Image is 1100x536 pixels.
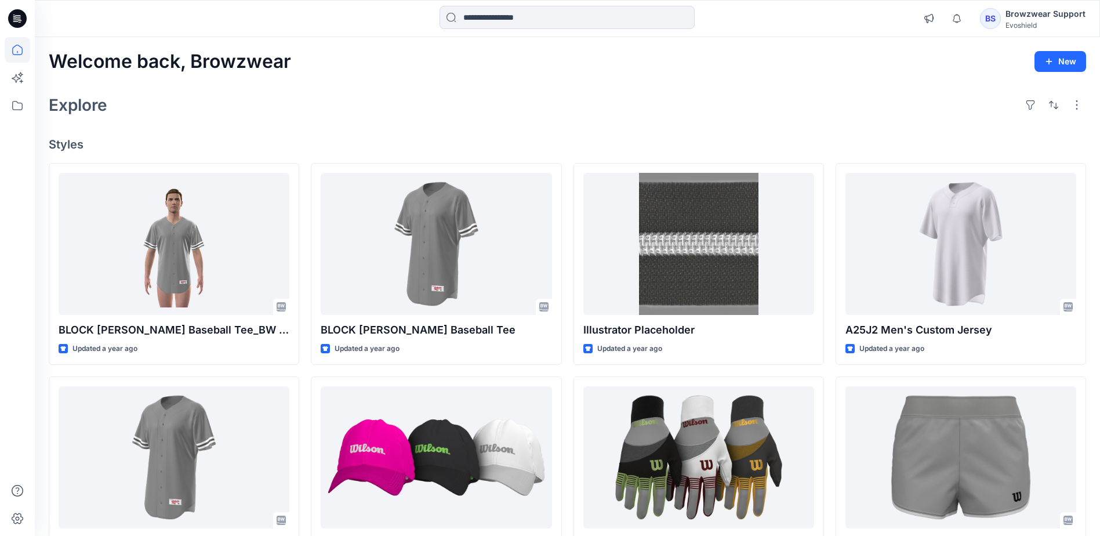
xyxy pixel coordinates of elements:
a: Gloves_Wilson [583,386,814,528]
button: New [1034,51,1086,72]
p: Updated a year ago [335,343,400,355]
a: BLOCK Wilson Baseball Tee [59,386,289,528]
a: Illustrator Placeholder [583,173,814,315]
p: Updated a year ago [597,343,662,355]
p: A25J2 Men's Custom Jersey [845,322,1076,338]
p: BLOCK [PERSON_NAME] Baseball Tee_BW Created [59,322,289,338]
a: BLOCK Wilson Baseball Tee_BW Created [59,173,289,315]
p: Illustrator Placeholder [583,322,814,338]
p: BLOCK [PERSON_NAME] Baseball Tee [321,322,551,338]
h2: Welcome back, Browzwear [49,51,291,73]
a: Wilson Hat_Final [321,386,551,528]
p: Updated a year ago [859,343,924,355]
a: BLOCK Wilson Baseball Tee [321,173,551,315]
h4: Styles [49,137,1086,151]
a: A25J2 Men's Custom Jersey [845,173,1076,315]
a: W Running Short - Block [845,386,1076,528]
div: Evoshield [1005,21,1086,30]
h2: Explore [49,96,107,114]
div: Browzwear Support [1005,7,1086,21]
p: Updated a year ago [72,343,137,355]
div: BS [980,8,1001,29]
